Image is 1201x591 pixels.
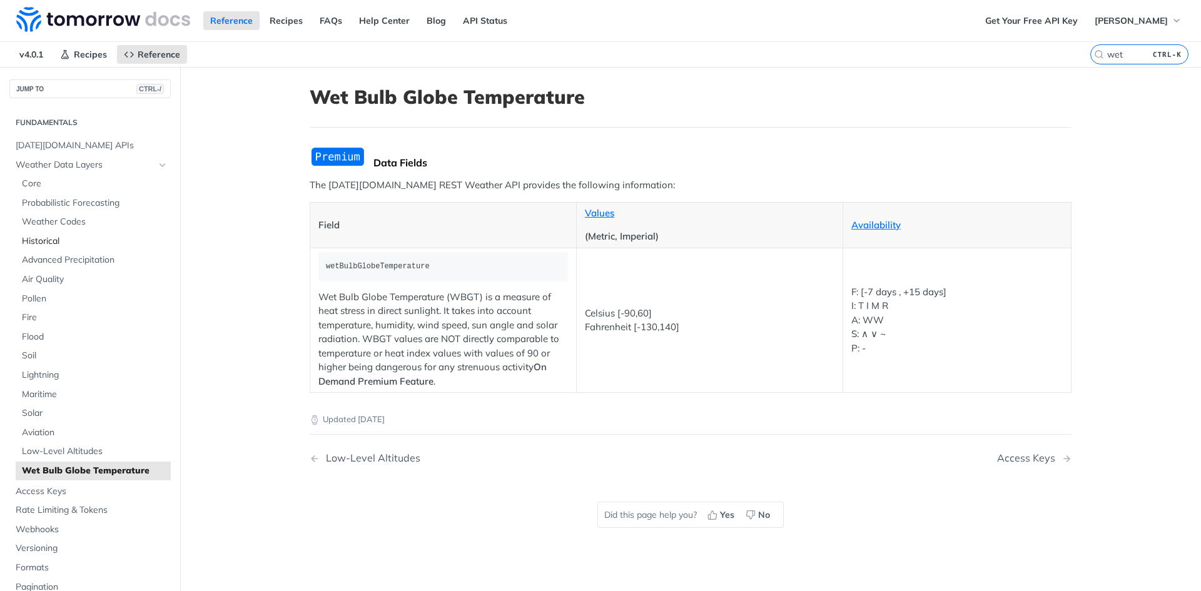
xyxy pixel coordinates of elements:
a: Historical [16,232,171,251]
div: Did this page help you? [597,502,784,528]
a: Soil [16,346,171,365]
span: wetBulbGlobeTemperature [326,262,430,271]
p: Updated [DATE] [310,413,1072,426]
a: Previous Page: Low-Level Altitudes [310,452,636,464]
a: Formats [9,558,171,577]
span: Versioning [16,542,168,555]
span: Rate Limiting & Tokens [16,504,168,517]
a: API Status [456,11,514,30]
span: Historical [22,235,168,248]
h1: Wet Bulb Globe Temperature [310,86,1072,108]
a: Availability [851,219,901,231]
div: Low-Level Altitudes [320,452,420,464]
span: Weather Codes [22,216,168,228]
a: Weather Data LayersHide subpages for Weather Data Layers [9,156,171,174]
span: Weather Data Layers [16,159,155,171]
span: v4.0.1 [13,45,50,64]
span: [PERSON_NAME] [1095,15,1168,26]
a: Maritime [16,385,171,404]
p: Field [318,218,568,233]
a: Lightning [16,366,171,385]
span: No [758,508,770,522]
a: Rate Limiting & Tokens [9,501,171,520]
span: Formats [16,562,168,574]
a: Flood [16,328,171,346]
strong: On Demand Premium Feature [318,361,547,387]
span: Pollen [22,293,168,305]
a: Webhooks [9,520,171,539]
span: Maritime [22,388,168,401]
span: Advanced Precipitation [22,254,168,266]
a: Fire [16,308,171,327]
button: [PERSON_NAME] [1088,11,1188,30]
p: The [DATE][DOMAIN_NAME] REST Weather API provides the following information: [310,178,1072,193]
button: Hide subpages for Weather Data Layers [158,160,168,170]
a: Recipes [263,11,310,30]
button: No [741,505,777,524]
a: Access Keys [9,482,171,501]
nav: Pagination Controls [310,440,1072,477]
span: Webhooks [16,523,168,536]
a: Get Your Free API Key [978,11,1085,30]
button: Yes [703,505,741,524]
div: Access Keys [997,452,1062,464]
button: JUMP TOCTRL-/ [9,79,171,98]
p: F: [-7 days , +15 days] I: T I M R A: WW S: ∧ ∨ ~ P: - [851,285,1063,356]
a: Blog [420,11,453,30]
a: Air Quality [16,270,171,289]
a: FAQs [313,11,349,30]
p: (Metric, Imperial) [585,230,834,244]
a: Solar [16,404,171,423]
span: Soil [22,350,168,362]
span: Yes [720,508,734,522]
span: Lightning [22,369,168,381]
kbd: CTRL-K [1150,48,1185,61]
svg: Search [1094,49,1104,59]
a: Weather Codes [16,213,171,231]
span: Solar [22,407,168,420]
span: Probabilistic Forecasting [22,197,168,210]
a: Probabilistic Forecasting [16,194,171,213]
a: Advanced Precipitation [16,251,171,270]
span: Recipes [74,49,107,60]
a: Help Center [352,11,417,30]
span: [DATE][DOMAIN_NAME] APIs [16,139,168,152]
a: Reference [117,45,187,64]
a: Core [16,174,171,193]
span: Air Quality [22,273,168,286]
span: Core [22,178,168,190]
span: CTRL-/ [136,84,164,94]
span: Aviation [22,427,168,439]
p: Wet Bulb Globe Temperature (WBGT) is a measure of heat stress in direct sunlight. It takes into a... [318,290,568,389]
p: Celsius [-90,60] Fahrenheit [-130,140] [585,306,834,335]
span: Fire [22,311,168,324]
a: Reference [203,11,260,30]
span: Low-Level Altitudes [22,445,168,458]
a: Versioning [9,539,171,558]
img: Tomorrow.io Weather API Docs [16,7,190,32]
span: Reference [138,49,180,60]
span: Flood [22,331,168,343]
a: Next Page: Access Keys [997,452,1072,464]
span: Wet Bulb Globe Temperature [22,465,168,477]
a: Low-Level Altitudes [16,442,171,461]
a: Pollen [16,290,171,308]
a: Wet Bulb Globe Temperature [16,462,171,480]
h2: Fundamentals [9,117,171,128]
a: Values [585,207,614,219]
a: Aviation [16,423,171,442]
a: Recipes [53,45,114,64]
span: Access Keys [16,485,168,498]
div: Data Fields [373,156,1072,169]
a: [DATE][DOMAIN_NAME] APIs [9,136,171,155]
